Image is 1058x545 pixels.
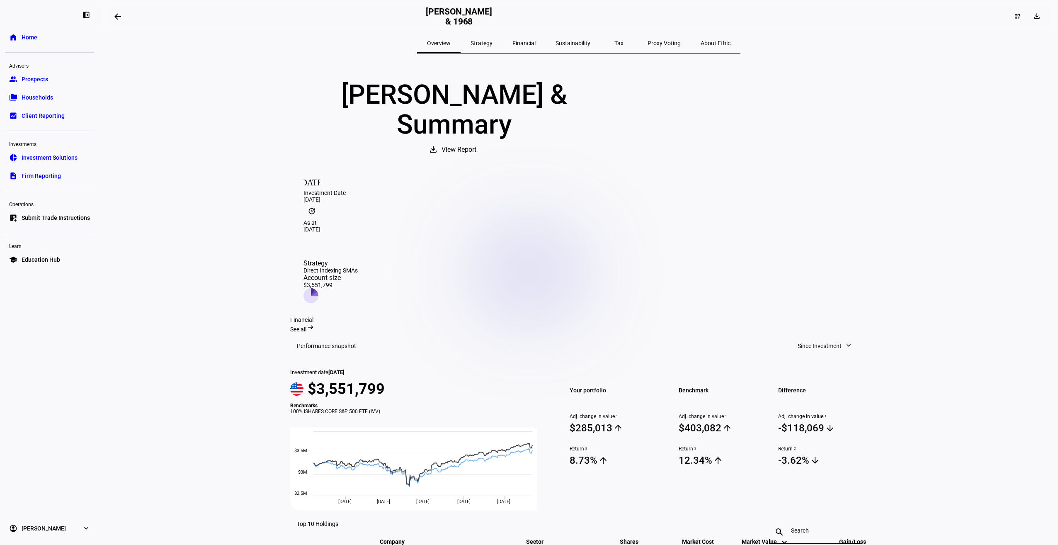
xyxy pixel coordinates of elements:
[380,538,417,545] span: Company
[570,422,612,434] div: $285,013
[724,414,727,419] sup: 1
[827,538,866,545] span: Gain/Loss
[22,524,66,533] span: [PERSON_NAME]
[303,267,358,274] div: Direct Indexing SMAs
[298,470,307,475] text: $3M
[1014,13,1021,20] mat-icon: dashboard_customize
[9,524,17,533] eth-mat-symbol: account_circle
[22,153,78,162] span: Investment Solutions
[427,40,451,46] span: Overview
[778,454,867,467] span: -3.62%
[5,198,95,209] div: Operations
[22,214,90,222] span: Submit Trade Instructions
[670,538,714,545] span: Market Cost
[9,33,17,41] eth-mat-symbol: home
[570,454,659,467] span: 8.73%
[22,93,53,102] span: Households
[9,172,17,180] eth-mat-symbol: description
[442,140,476,160] span: View Report
[303,282,358,288] div: $3,551,799
[844,341,853,350] mat-icon: expand_more
[303,274,358,282] div: Account size
[9,112,17,120] eth-mat-symbol: bid_landscape
[471,40,493,46] span: Strategy
[614,40,624,46] span: Tax
[791,527,839,534] input: Search
[303,226,854,233] div: [DATE]
[570,446,659,452] span: Return
[308,380,385,398] span: $3,551,799
[742,538,789,545] span: Market Value
[290,316,867,323] div: Financial
[713,455,723,465] mat-icon: arrow_upward
[613,423,623,433] mat-icon: arrow_upward
[290,80,618,140] div: [PERSON_NAME] & Summary
[679,414,768,419] span: Adj. change in value
[556,40,590,46] span: Sustainability
[290,403,546,409] div: Benchmarks
[290,326,306,333] span: See all
[570,384,659,396] span: Your portfolio
[9,93,17,102] eth-mat-symbol: folder_copy
[598,455,608,465] mat-icon: arrow_upward
[648,40,681,46] span: Proxy Voting
[778,422,867,434] span: -$118,069
[607,538,638,545] span: Shares
[457,499,471,504] span: [DATE]
[303,196,854,203] div: [DATE]
[5,59,95,71] div: Advisors
[810,455,820,465] mat-icon: arrow_downward
[823,414,827,419] sup: 1
[303,173,320,190] mat-icon: [DATE]
[82,524,90,533] eth-mat-symbol: expand_more
[113,12,123,22] mat-icon: arrow_backwards
[5,138,95,149] div: Investments
[303,259,358,267] div: Strategy
[5,149,95,166] a: pie_chartInvestment Solutions
[297,521,338,527] eth-data-table-title: Top 10 Holdings
[497,499,510,504] span: [DATE]
[1033,12,1041,20] mat-icon: download
[290,409,546,414] div: 100% ISHARES CORE S&P 500 ETF (IVV)
[294,448,307,453] text: $3.5M
[22,172,61,180] span: Firm Reporting
[679,384,768,396] span: Benchmark
[793,446,796,452] sup: 2
[306,323,315,331] mat-icon: arrow_right_alt
[9,214,17,222] eth-mat-symbol: list_alt_add
[778,384,867,396] span: Difference
[5,168,95,184] a: descriptionFirm Reporting
[5,71,95,88] a: groupProspects
[9,255,17,264] eth-mat-symbol: school
[693,446,696,452] sup: 2
[512,40,536,46] span: Financial
[9,153,17,162] eth-mat-symbol: pie_chart
[303,203,320,219] mat-icon: update
[294,491,307,496] text: $2.5M
[22,255,60,264] span: Education Hub
[584,446,587,452] sup: 2
[303,219,854,226] div: As at
[789,338,861,354] button: Since Investment
[428,144,438,154] mat-icon: download
[679,454,768,467] span: 12.34%
[338,499,352,504] span: [DATE]
[615,414,618,419] sup: 1
[297,343,356,349] h3: Performance snapshot
[420,140,488,160] button: View Report
[5,107,95,124] a: bid_landscapeClient Reporting
[290,369,546,375] div: Investment date
[9,75,17,83] eth-mat-symbol: group
[722,423,732,433] mat-icon: arrow_upward
[82,11,90,19] eth-mat-symbol: left_panel_close
[679,422,768,434] span: $403,082
[570,414,659,419] span: Adj. change in value
[778,446,867,452] span: Return
[328,369,345,375] span: [DATE]
[778,414,867,419] span: Adj. change in value
[701,40,730,46] span: About Ethic
[22,75,48,83] span: Prospects
[22,33,37,41] span: Home
[422,7,496,27] h2: [PERSON_NAME] & 1968
[303,190,854,196] div: Investment Date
